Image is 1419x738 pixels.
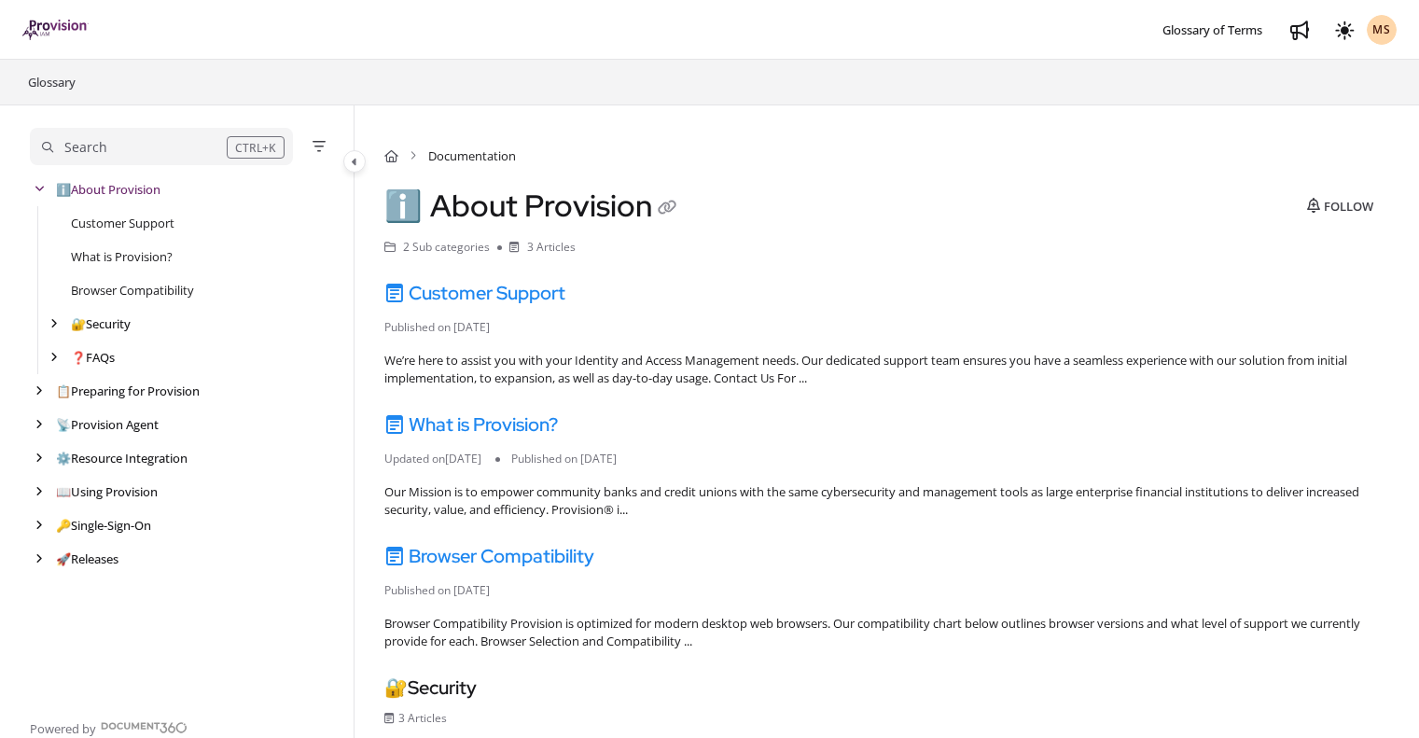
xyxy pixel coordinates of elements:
[45,315,63,333] div: arrow
[495,451,631,467] li: Published on [DATE]
[56,382,200,400] a: Preparing for Provision
[45,349,63,367] div: arrow
[30,383,49,400] div: arrow
[30,550,49,568] div: arrow
[384,239,497,257] li: 2 Sub categories
[428,146,516,165] span: Documentation
[384,615,1389,651] div: Browser Compatibility Provision is optimized for modern desktop web browsers. Our compatibility c...
[384,582,504,599] li: Published on [DATE]
[384,675,408,700] span: 🔐
[56,550,118,568] a: Releases
[71,315,86,332] span: 🔐
[384,186,423,226] span: ℹ️
[384,451,495,467] li: Updated on [DATE]
[30,416,49,434] div: arrow
[56,450,71,466] span: ⚙️
[56,516,151,535] a: Single-Sign-On
[30,517,49,535] div: arrow
[30,483,49,501] div: arrow
[227,136,285,159] div: CTRL+K
[56,482,158,501] a: Using Provision
[384,710,461,727] li: 3 Articles
[56,181,71,198] span: ℹ️
[56,550,71,567] span: 🚀
[1367,15,1397,45] button: MS
[384,352,1389,388] div: We’re here to assist you with your Identity and Access Management needs. Our dedicated support te...
[71,314,131,333] a: Security
[71,348,115,367] a: FAQs
[56,415,159,434] a: Provision Agent
[1162,21,1262,38] span: Glossary of Terms
[30,181,49,199] div: arrow
[384,483,1389,520] div: Our Mission is to empower community banks and credit unions with the same cybersecurity and manag...
[497,239,576,257] li: 3 Articles
[343,150,366,173] button: Category toggle
[56,483,71,500] span: 📖
[384,412,558,437] a: What is Provision?
[101,722,188,733] img: Document360
[384,319,504,336] li: Published on [DATE]
[308,135,330,158] button: Filter
[71,247,173,266] a: What is Provision?
[1329,15,1359,45] button: Theme options
[22,20,89,40] img: brand logo
[26,71,77,93] a: Glossary
[71,349,86,366] span: ❓
[384,674,1389,702] span: Security
[56,416,71,433] span: 📡
[30,719,96,738] span: Powered by
[22,20,89,41] a: Project logo
[384,281,565,305] a: Customer Support
[30,716,188,738] a: Powered by Document360 - opens in a new tab
[56,180,160,199] a: About Provision
[30,450,49,467] div: arrow
[1372,21,1391,39] span: MS
[384,146,398,165] a: Home
[56,517,71,534] span: 🔑
[64,137,107,158] div: Search
[56,383,71,399] span: 📋
[384,188,682,224] h1: About Provision
[1291,191,1389,221] button: Follow
[71,281,194,299] a: Browser Compatibility
[71,214,174,232] a: Customer Support
[384,544,594,568] a: Browser Compatibility
[652,194,682,224] button: Copy link of About Provision
[1285,15,1315,45] a: Whats new
[30,128,293,165] button: Search
[56,449,188,467] a: Resource Integration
